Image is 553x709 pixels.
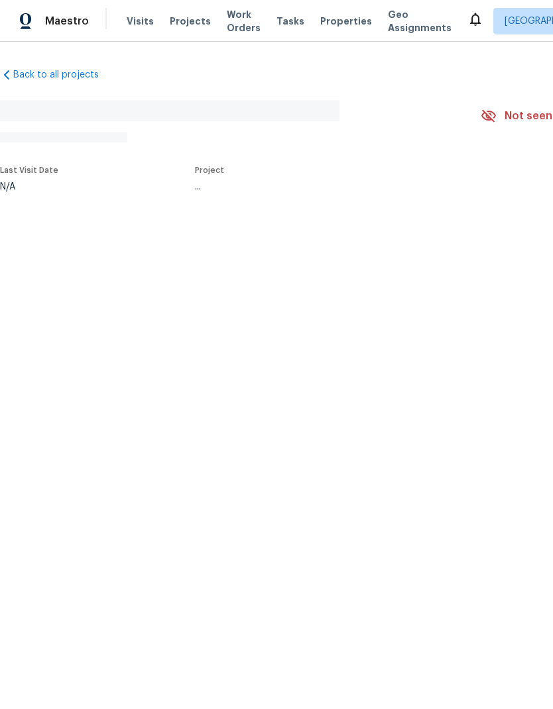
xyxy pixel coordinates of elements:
[45,15,89,28] span: Maestro
[195,182,450,191] div: ...
[170,15,211,28] span: Projects
[127,15,154,28] span: Visits
[227,8,261,34] span: Work Orders
[320,15,372,28] span: Properties
[195,166,224,174] span: Project
[388,8,452,34] span: Geo Assignments
[276,17,304,26] span: Tasks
